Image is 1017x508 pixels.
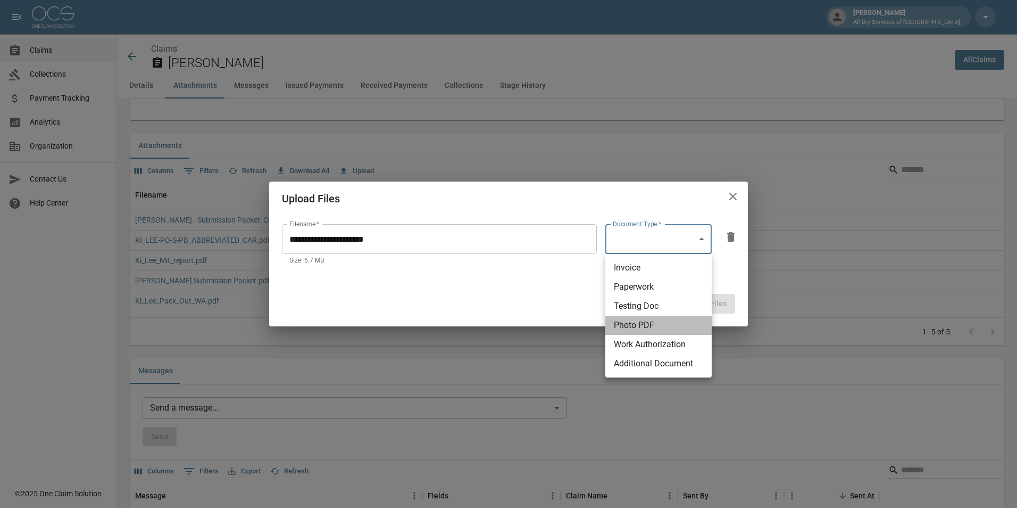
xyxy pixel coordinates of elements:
[605,277,712,297] li: Paperwork
[605,335,712,354] li: Work Authorization
[605,316,712,335] li: Photo PDF
[605,258,712,277] li: Invoice
[605,297,712,316] li: Testing Doc
[605,354,712,373] li: Additional Document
